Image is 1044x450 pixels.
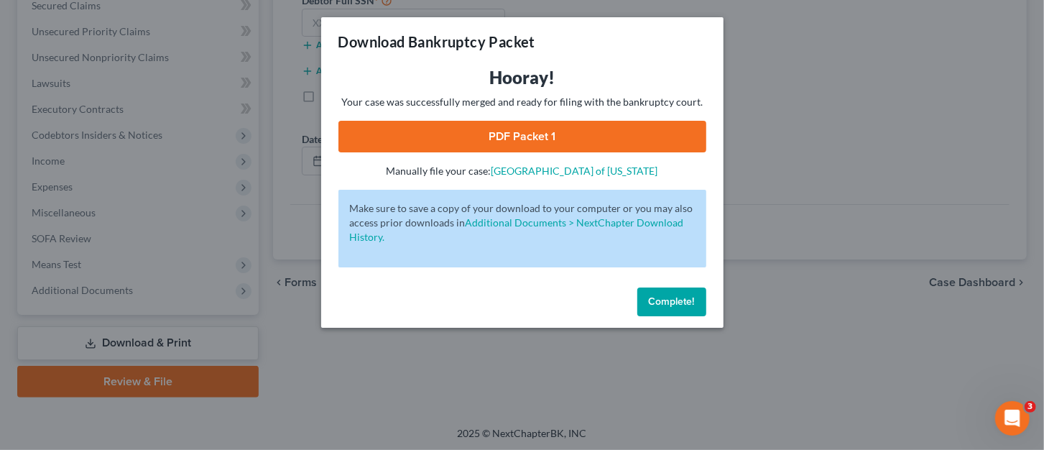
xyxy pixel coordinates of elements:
[1025,401,1036,413] span: 3
[995,401,1030,436] iframe: Intercom live chat
[350,216,684,243] a: Additional Documents > NextChapter Download History.
[649,295,695,308] span: Complete!
[350,201,695,244] p: Make sure to save a copy of your download to your computer or you may also access prior downloads in
[491,165,658,177] a: [GEOGRAPHIC_DATA] of [US_STATE]
[338,32,535,52] h3: Download Bankruptcy Packet
[637,288,706,316] button: Complete!
[338,164,706,178] p: Manually file your case:
[338,95,706,109] p: Your case was successfully merged and ready for filing with the bankruptcy court.
[338,66,706,89] h3: Hooray!
[338,121,706,152] a: PDF Packet 1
